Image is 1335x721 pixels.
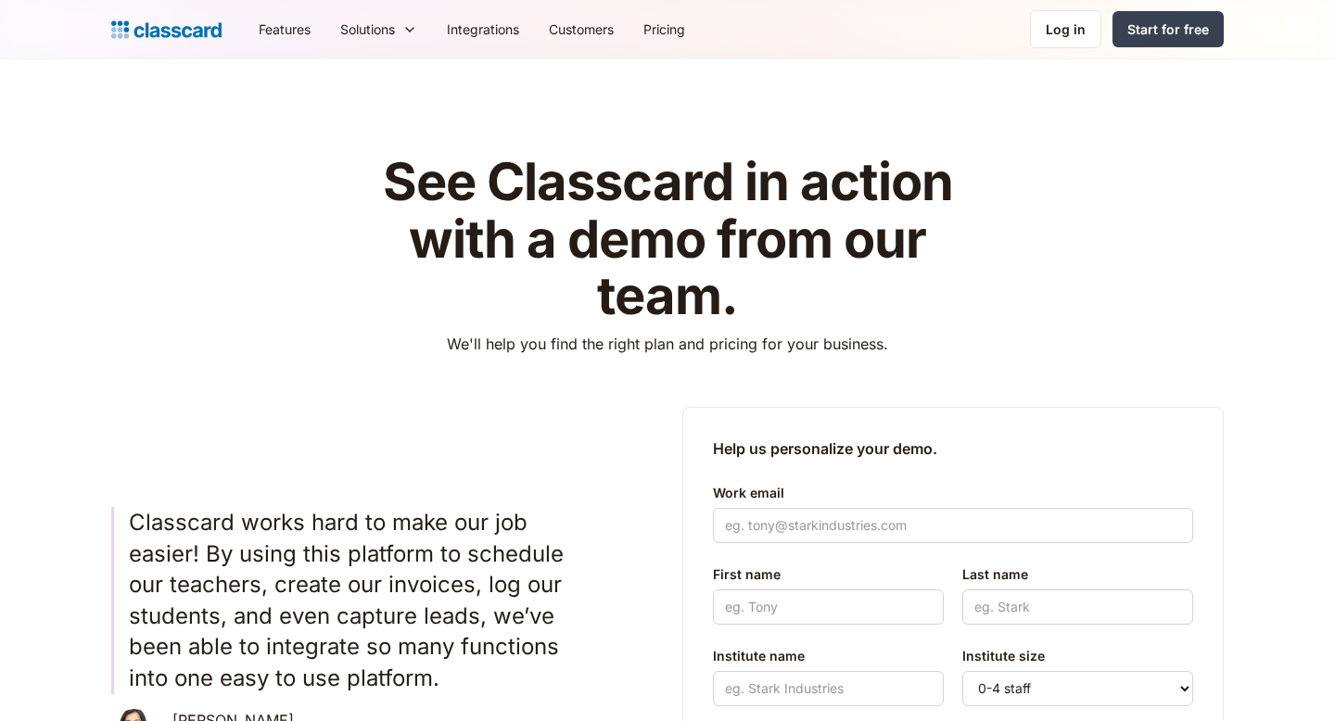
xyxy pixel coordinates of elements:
a: Customers [534,8,629,50]
h2: Help us personalize your demo. [713,437,1193,460]
label: Work email [713,482,1193,504]
p: Classcard works hard to make our job easier! By using this platform to schedule our teachers, cre... [129,507,593,694]
div: Start for free [1127,19,1209,39]
a: Integrations [432,8,534,50]
a: Features [244,8,325,50]
a: home [111,17,222,43]
div: Solutions [325,8,432,50]
p: We'll help you find the right plan and pricing for your business. [447,333,888,355]
div: Solutions [340,19,395,39]
label: Institute name [713,645,944,667]
input: eg. Stark Industries [713,671,944,706]
div: Log in [1046,19,1086,39]
a: Pricing [629,8,700,50]
input: eg. Stark [962,589,1193,625]
label: Last name [962,563,1193,586]
a: Start for free [1112,11,1224,47]
input: eg. tony@starkindustries.com [713,508,1193,543]
label: First name [713,563,944,586]
input: eg. Tony [713,589,944,625]
strong: See Classcard in action with a demo from our team. [383,150,953,327]
a: Log in [1030,10,1101,48]
label: Institute size [962,645,1193,667]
